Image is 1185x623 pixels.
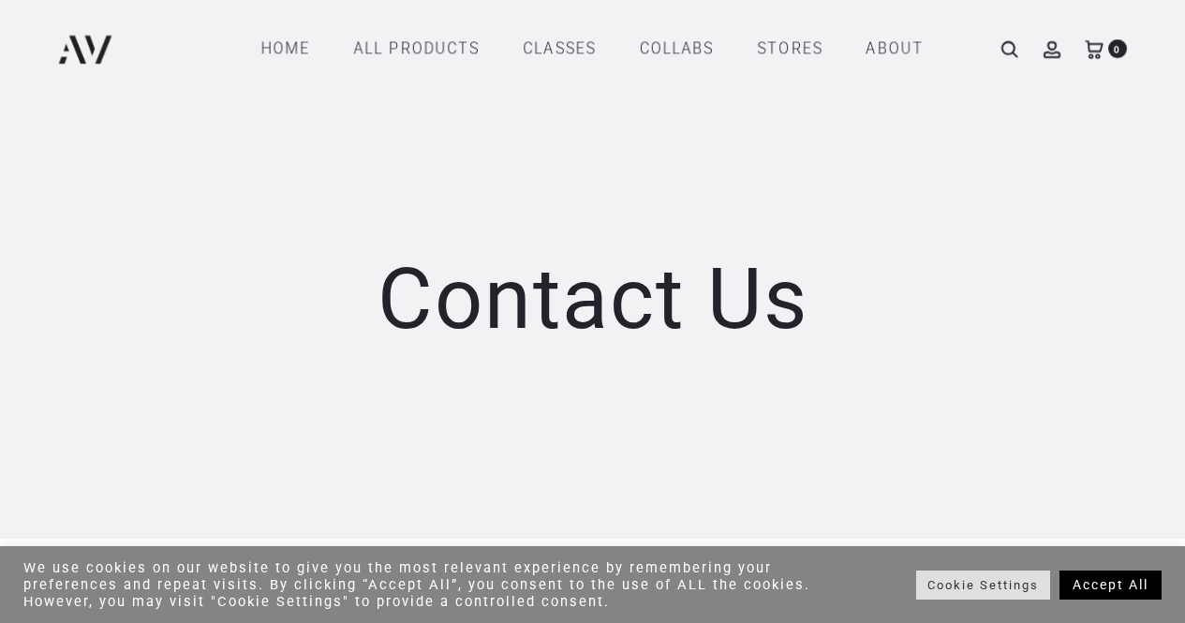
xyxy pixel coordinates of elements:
span: 0 [1108,39,1127,58]
a: All products [354,33,481,65]
a: Accept All [1059,571,1162,600]
a: 0 [1085,39,1104,57]
a: CLASSES [524,33,597,65]
a: ABOUT [867,33,925,65]
a: STORES [758,33,823,65]
h1: Contact us [37,258,1148,375]
div: We use cookies on our website to give you the most relevant experience by remembering your prefer... [23,559,821,610]
a: Cookie Settings [916,571,1050,600]
a: COLLABS [640,33,715,65]
a: Home [261,33,311,65]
